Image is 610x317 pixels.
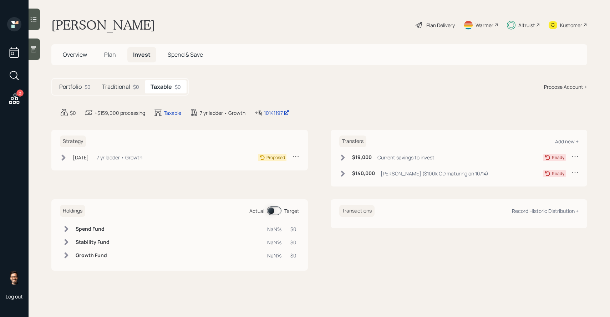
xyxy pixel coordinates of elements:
[168,51,203,58] span: Spend & Save
[339,136,366,147] h6: Transfers
[164,109,181,117] div: Taxable
[95,109,145,117] div: +$159,000 processing
[104,51,116,58] span: Plan
[102,83,130,90] h5: Traditional
[51,17,155,33] h1: [PERSON_NAME]
[381,170,488,177] div: [PERSON_NAME] ($100k CD maturing on 10/14)
[76,239,110,245] h6: Stability Fund
[284,207,299,215] div: Target
[352,154,372,160] h6: $19,000
[60,136,86,147] h6: Strategy
[16,90,24,97] div: 2
[63,51,87,58] span: Overview
[264,109,289,117] div: 10141197
[59,83,82,90] h5: Portfolio
[85,83,91,91] div: $0
[476,21,493,29] div: Warmer
[552,154,564,161] div: Ready
[339,205,375,217] h6: Transactions
[6,293,23,300] div: Log out
[266,154,285,161] div: Proposed
[73,154,89,161] div: [DATE]
[560,21,582,29] div: Kustomer
[76,226,110,232] h6: Spend Fund
[7,270,21,285] img: sami-boghos-headshot.png
[133,51,151,58] span: Invest
[552,170,564,177] div: Ready
[544,83,587,91] div: Propose Account +
[200,109,245,117] div: 7 yr ladder • Growth
[70,109,76,117] div: $0
[267,239,282,246] div: NaN%
[518,21,535,29] div: Altruist
[249,207,264,215] div: Actual
[290,239,296,246] div: $0
[267,225,282,233] div: NaN%
[426,21,455,29] div: Plan Delivery
[290,225,296,233] div: $0
[97,154,142,161] div: 7 yr ladder • Growth
[267,252,282,259] div: NaN%
[352,170,375,177] h6: $140,000
[512,208,579,214] div: Record Historic Distribution +
[555,138,579,145] div: Add new +
[133,83,139,91] div: $0
[377,154,434,161] div: Current savings to invest
[290,252,296,259] div: $0
[60,205,85,217] h6: Holdings
[175,83,181,91] div: $0
[151,83,172,90] h5: Taxable
[76,252,110,259] h6: Growth Fund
